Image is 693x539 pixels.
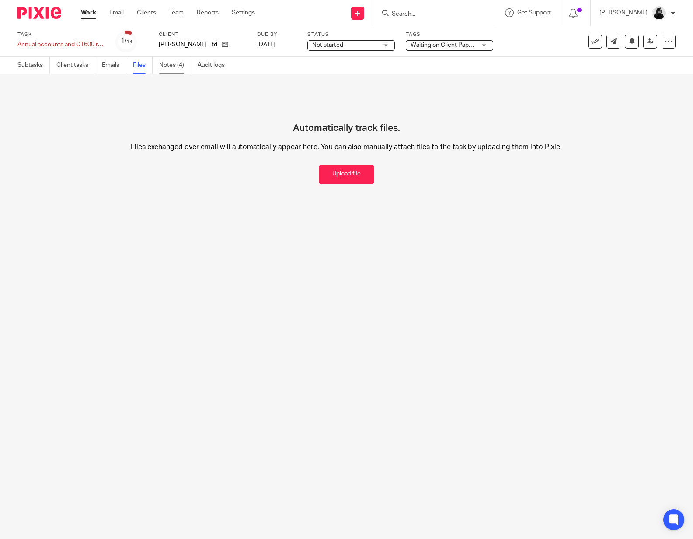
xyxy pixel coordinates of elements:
[159,40,217,49] p: [PERSON_NAME] Ltd
[81,8,96,17] a: Work
[232,8,255,17] a: Settings
[391,10,470,18] input: Search
[159,31,246,38] label: Client
[198,57,231,74] a: Audit logs
[17,31,105,38] label: Task
[17,7,61,19] img: Pixie
[17,57,50,74] a: Subtasks
[17,40,105,49] div: Annual accounts and CT600 return
[56,57,95,74] a: Client tasks
[257,31,296,38] label: Due by
[137,8,156,17] a: Clients
[169,8,184,17] a: Team
[133,57,153,74] a: Files
[109,8,124,17] a: Email
[319,165,374,184] button: Upload file
[125,39,132,44] small: /14
[312,42,343,48] span: Not started
[652,6,666,20] img: PHOTO-2023-03-20-11-06-28%203.jpg
[517,10,551,16] span: Get Support
[406,31,493,38] label: Tags
[307,31,395,38] label: Status
[127,143,566,152] p: Files exchanged over email will automatically appear here. You can also manually attach files to ...
[121,36,132,46] div: 1
[102,57,126,74] a: Emails
[293,92,400,134] h4: Automatically track files.
[411,42,488,48] span: Waiting on Client Paperwork
[257,42,275,48] span: [DATE]
[197,8,219,17] a: Reports
[159,57,191,74] a: Notes (4)
[599,8,648,17] p: [PERSON_NAME]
